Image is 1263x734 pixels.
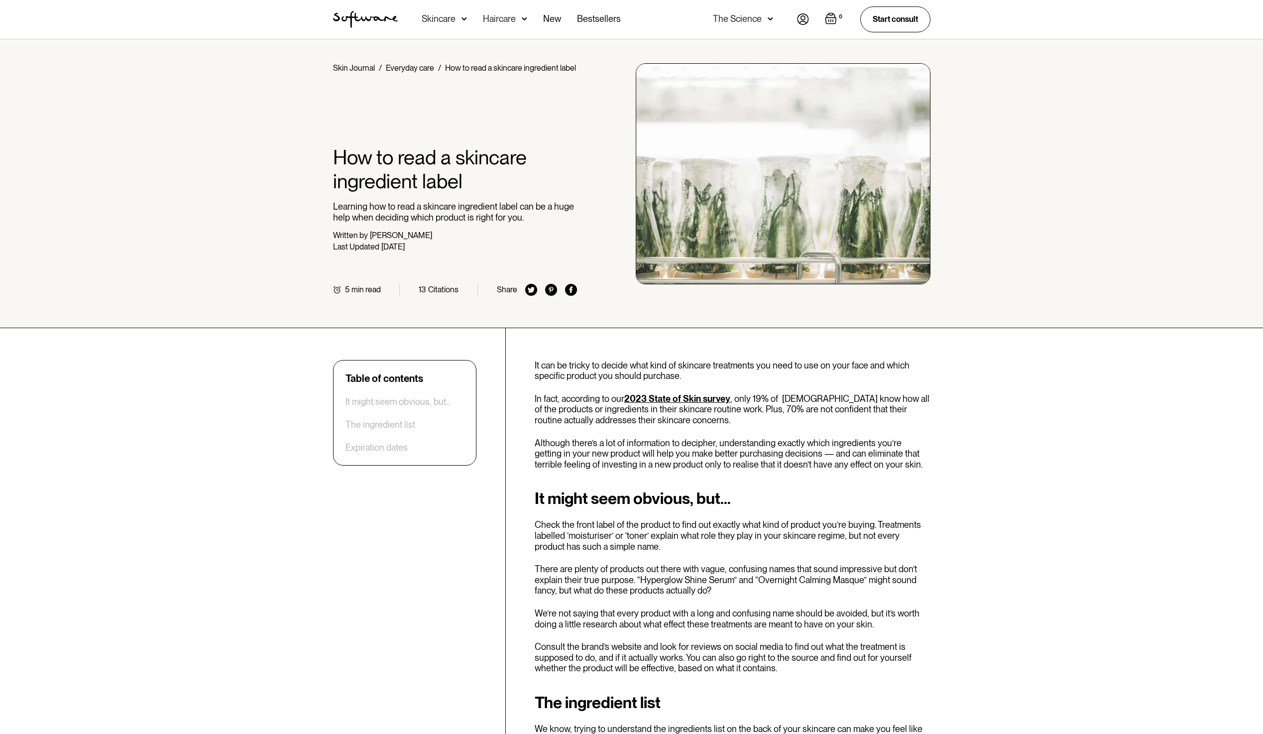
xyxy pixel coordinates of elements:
img: facebook icon [565,284,577,296]
div: [DATE] [381,242,405,251]
div: Share [497,285,517,294]
div: Haircare [483,14,516,24]
p: In fact, according to our , only 19% of [DEMOGRAPHIC_DATA] know how all of the products or ingred... [535,393,930,426]
p: Check the front label of the product to find out exactly what kind of product you’re buying. Trea... [535,519,930,552]
div: Skincare [422,14,456,24]
a: 2023 State of Skin survey [624,393,730,404]
a: Everyday care [386,63,434,73]
a: Expiration dates [345,442,408,453]
strong: It might seem obvious, but... [535,489,731,508]
div: Written by [333,231,368,240]
div: Last Updated [333,242,379,251]
a: It might seem obvious, but... [345,396,451,407]
img: arrow down [768,14,773,24]
div: 5 [345,285,349,294]
div: min read [351,285,381,294]
div: / [438,63,441,73]
a: Start consult [860,6,930,32]
div: 13 [419,285,426,294]
p: Learning how to read a skincare ingredient label can be a huge help when deciding which product i... [333,201,577,223]
h1: How to read a skincare ingredient label [333,145,577,193]
div: 0 [837,12,844,21]
div: / [379,63,382,73]
div: Table of contents [345,372,423,384]
div: Citations [428,285,459,294]
p: It can be tricky to decide what kind of skincare treatments you need to use on your face and whic... [535,360,930,381]
img: Software Logo [333,11,398,28]
p: Although there’s a lot of information to decipher, understanding exactly which ingredients you’re... [535,438,930,470]
p: There are plenty of products out there with vague, confusing names that sound impressive but don’... [535,564,930,596]
a: The ingredient list [345,419,415,430]
img: pinterest icon [545,284,557,296]
p: We’re not saying that every product with a long and confusing name should be avoided, but it’s wo... [535,608,930,629]
strong: The ingredient list [535,693,661,712]
img: arrow down [461,14,467,24]
p: Consult the brand’s website and look for reviews on social media to find out what the treatment i... [535,641,930,674]
div: The Science [713,14,762,24]
img: twitter icon [525,284,537,296]
div: [PERSON_NAME] [370,231,432,240]
img: arrow down [522,14,527,24]
a: home [333,11,398,28]
a: Skin Journal [333,63,375,73]
div: How to read a skincare ingredient label [445,63,576,73]
a: Open empty cart [825,12,844,26]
